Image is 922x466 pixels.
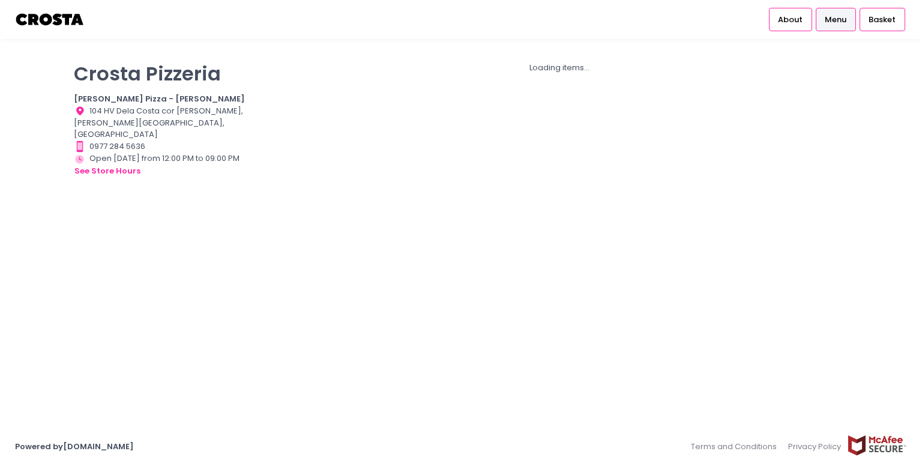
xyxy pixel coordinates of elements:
[769,8,812,31] a: About
[74,105,256,141] div: 104 HV Dela Costa cor [PERSON_NAME], [PERSON_NAME][GEOGRAPHIC_DATA], [GEOGRAPHIC_DATA]
[825,14,846,26] span: Menu
[74,153,256,178] div: Open [DATE] from 12:00 PM to 09:00 PM
[847,435,907,456] img: mcafee-secure
[783,435,848,458] a: Privacy Policy
[869,14,896,26] span: Basket
[15,441,134,452] a: Powered by[DOMAIN_NAME]
[691,435,783,458] a: Terms and Conditions
[778,14,803,26] span: About
[74,141,256,153] div: 0977 284 5636
[74,93,245,104] b: [PERSON_NAME] Pizza - [PERSON_NAME]
[15,9,85,30] img: logo
[271,62,848,74] div: Loading items...
[816,8,856,31] a: Menu
[74,62,256,85] p: Crosta Pizzeria
[74,165,141,178] button: see store hours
